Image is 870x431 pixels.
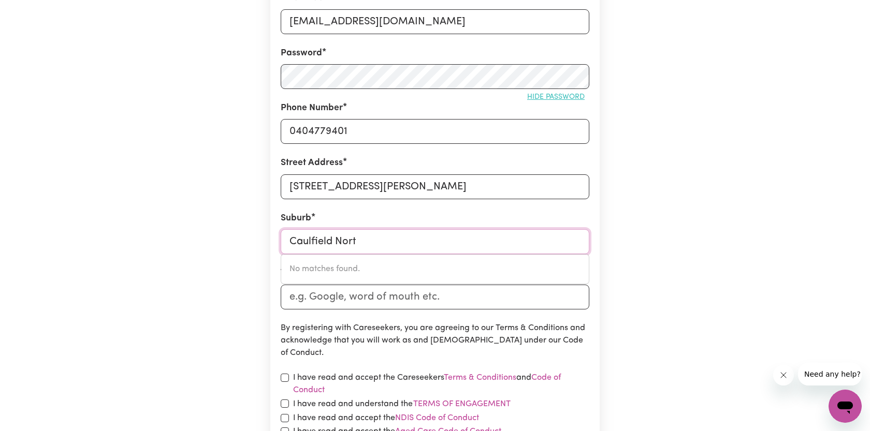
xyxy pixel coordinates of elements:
label: I have read and accept the [293,412,479,424]
input: e.g. 221B Victoria St [281,174,589,199]
input: e.g. Google, word of mouth etc. [281,285,589,309]
label: I have read and understand the [293,397,511,411]
label: Password [281,47,322,60]
iframe: Message from company [798,363,862,385]
a: NDIS Code of Conduct [395,414,479,422]
p: By registering with Careseekers, you are agreeing to our Terms & Conditions and acknowledge that ... [281,322,589,359]
div: menu-options [281,254,589,284]
input: e.g. daniela.d88@gmail.com [281,9,589,34]
label: I have read and accept the Careseekers and [293,371,589,396]
label: Street Address [281,156,343,170]
span: Hide password [527,93,585,101]
input: e.g. North Bondi, New South Wales [281,229,589,254]
iframe: Button to launch messaging window [829,390,862,423]
label: Suburb [281,212,311,225]
a: Terms & Conditions [444,374,516,382]
label: Phone Number [281,101,343,115]
button: I have read and understand the [413,397,511,411]
button: Hide password [523,89,589,105]
a: Code of Conduct [293,374,561,394]
iframe: Close message [773,365,794,385]
input: e.g. 0412 345 678 [281,119,589,144]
